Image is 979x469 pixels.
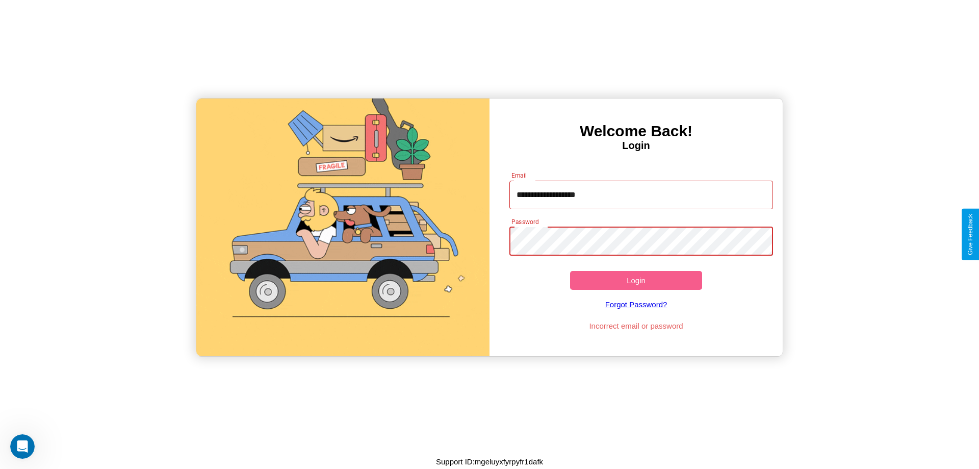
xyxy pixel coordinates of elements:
p: Incorrect email or password [504,319,768,333]
h4: Login [489,140,783,152]
a: Forgot Password? [504,290,768,319]
img: gif [196,98,489,356]
iframe: Intercom live chat [10,434,35,459]
label: Email [511,171,527,180]
label: Password [511,217,538,226]
p: Support ID: mgeluyxfyrpyfr1dafk [436,455,543,468]
div: Give Feedback [967,214,974,255]
button: Login [570,271,702,290]
h3: Welcome Back! [489,122,783,140]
